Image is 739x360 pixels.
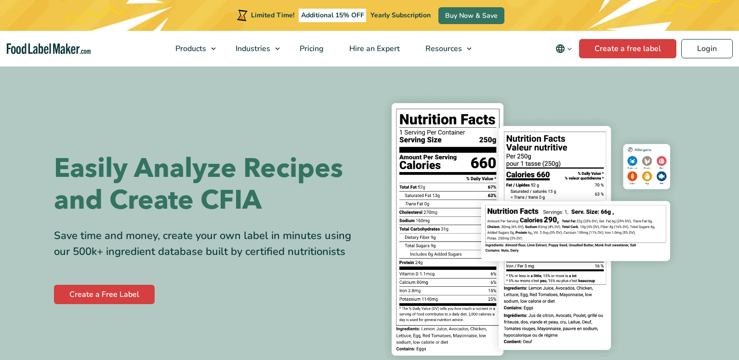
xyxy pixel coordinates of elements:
[370,11,431,20] span: Yearly Subscription
[223,31,285,67] a: Industries
[287,31,334,67] a: Pricing
[54,153,362,216] h1: Easily Analyze Recipes and Create CFIA
[422,43,463,54] span: Resources
[297,43,325,54] span: Pricing
[54,285,155,304] a: Create a Free Label
[299,9,367,22] span: Additional 15% OFF
[172,43,207,54] span: Products
[7,43,91,54] a: Food Label Maker homepage
[438,7,504,24] a: Buy Now & Save
[251,11,294,20] span: Limited Time!
[54,228,362,260] div: Save time and money, create your own label in minutes using our 500k+ ingredient database built b...
[579,39,676,58] a: Create a free label
[163,31,221,67] a: Products
[549,39,579,58] button: Change language
[233,43,271,54] span: Industries
[681,39,733,58] a: Login
[346,43,401,54] span: Hire an Expert
[337,31,410,67] a: Hire an Expert
[413,31,476,67] a: Resources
